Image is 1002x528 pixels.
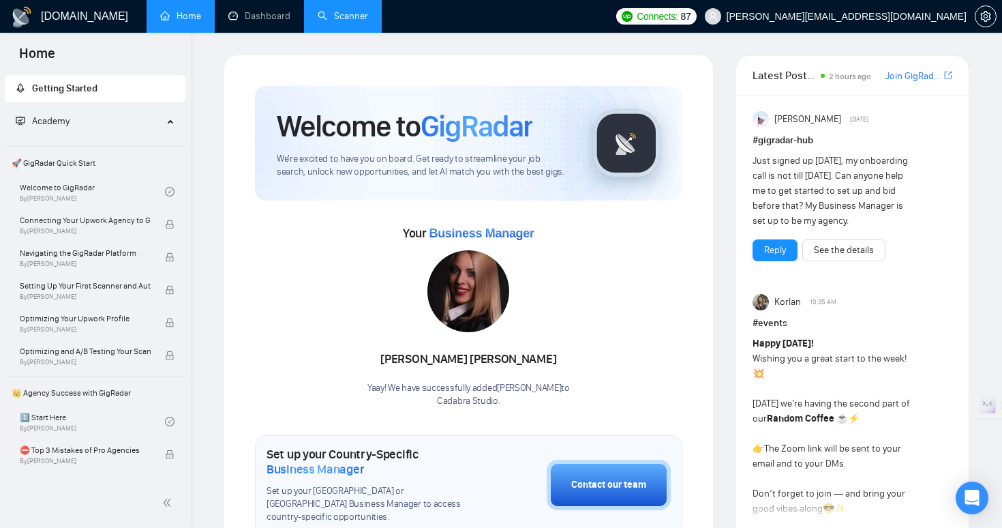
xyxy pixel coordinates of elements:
div: Contact our team [571,478,646,493]
span: rocket [16,83,25,93]
span: Business Manager [267,462,364,477]
h1: Welcome to [277,108,532,145]
div: Just signed up [DATE], my onboarding call is not till [DATE]. Can anyone help me to get started t... [753,153,913,229]
span: lock [165,318,174,327]
span: Your [403,226,534,241]
strong: Random Coffee [767,413,834,424]
span: lock [165,252,174,262]
span: lock [165,351,174,360]
span: By [PERSON_NAME] [20,325,151,334]
a: Reply [764,243,786,258]
span: Set up your [GEOGRAPHIC_DATA] or [GEOGRAPHIC_DATA] Business Manager to access country-specific op... [267,485,479,524]
a: Join GigRadar Slack Community [885,69,941,84]
span: [PERSON_NAME] [774,112,841,127]
span: By [PERSON_NAME] [20,260,151,268]
span: 🚀 GigRadar Quick Start [6,149,184,177]
span: GigRadar [421,108,532,145]
a: searchScanner [318,10,368,22]
span: double-left [162,496,176,510]
span: Connecting Your Upwork Agency to GigRadar [20,214,151,227]
span: 🌚 Rookie Traps for New Agencies [20,476,151,490]
span: lock [165,450,174,459]
div: [PERSON_NAME] [PERSON_NAME] [367,348,570,371]
a: See the details [814,243,874,258]
span: check-circle [165,187,174,196]
span: setting [975,11,996,22]
span: lock [165,220,174,229]
span: [DATE] [850,113,868,126]
a: Welcome to GigRadarBy[PERSON_NAME] [20,177,165,207]
span: Optimizing and A/B Testing Your Scanner for Better Results [20,344,151,358]
div: Yaay! We have successfully added [PERSON_NAME] to [367,382,570,408]
span: user [708,12,718,21]
img: gigradar-logo.png [592,109,661,177]
p: Cadabra Studio . [367,395,570,408]
span: We're excited to have you on board. Get ready to streamline your job search, unlock new opportuni... [277,153,571,179]
button: Contact our team [547,460,671,510]
button: See the details [802,239,885,261]
span: ⛔ Top 3 Mistakes of Pro Agencies [20,443,151,457]
span: 👑 Agency Success with GigRadar [6,379,184,407]
a: homeHome [160,10,201,22]
span: 10:35 AM [810,296,836,308]
span: By [PERSON_NAME] [20,293,151,301]
span: Academy [16,115,70,127]
span: 87 [681,9,691,24]
img: upwork-logo.png [622,11,633,22]
span: 💥 [753,368,764,379]
span: ☕ [836,413,848,424]
img: logo [11,6,33,28]
span: Connects: [637,9,678,24]
span: By [PERSON_NAME] [20,227,151,235]
a: 1️⃣ Start HereBy[PERSON_NAME] [20,407,165,437]
h1: # gigradar-hub [753,133,952,148]
span: Optimizing Your Upwork Profile [20,312,151,325]
a: export [944,69,952,82]
img: Korlan [753,294,769,310]
span: Home [8,44,66,72]
a: dashboardDashboard [228,10,290,22]
button: setting [975,5,997,27]
span: Getting Started [32,83,97,94]
img: 1687098702249-120.jpg [427,250,509,332]
a: setting [975,11,997,22]
span: ✨ [834,503,846,514]
span: Navigating the GigRadar Platform [20,246,151,260]
span: check-circle [165,417,174,426]
span: Korlan [774,295,801,310]
span: lock [165,285,174,295]
button: Reply [753,239,798,261]
span: By [PERSON_NAME] [20,358,151,366]
span: Academy [32,115,70,127]
span: 😎 [823,503,834,514]
span: 👉 [753,443,764,454]
span: Latest Posts from the GigRadar Community [753,67,817,84]
h1: Set up your Country-Specific [267,447,479,477]
span: By [PERSON_NAME] [20,457,151,465]
span: Setting Up Your First Scanner and Auto-Bidder [20,279,151,293]
span: fund-projection-screen [16,116,25,126]
li: Getting Started [5,75,185,102]
span: ⚡ [848,413,860,424]
span: export [944,70,952,80]
span: 2 hours ago [829,72,871,81]
div: Open Intercom Messenger [956,482,988,514]
strong: Happy [DATE]! [753,338,814,349]
img: Anisuzzaman Khan [753,111,769,128]
h1: # events [753,316,952,331]
span: Business Manager [429,226,534,240]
